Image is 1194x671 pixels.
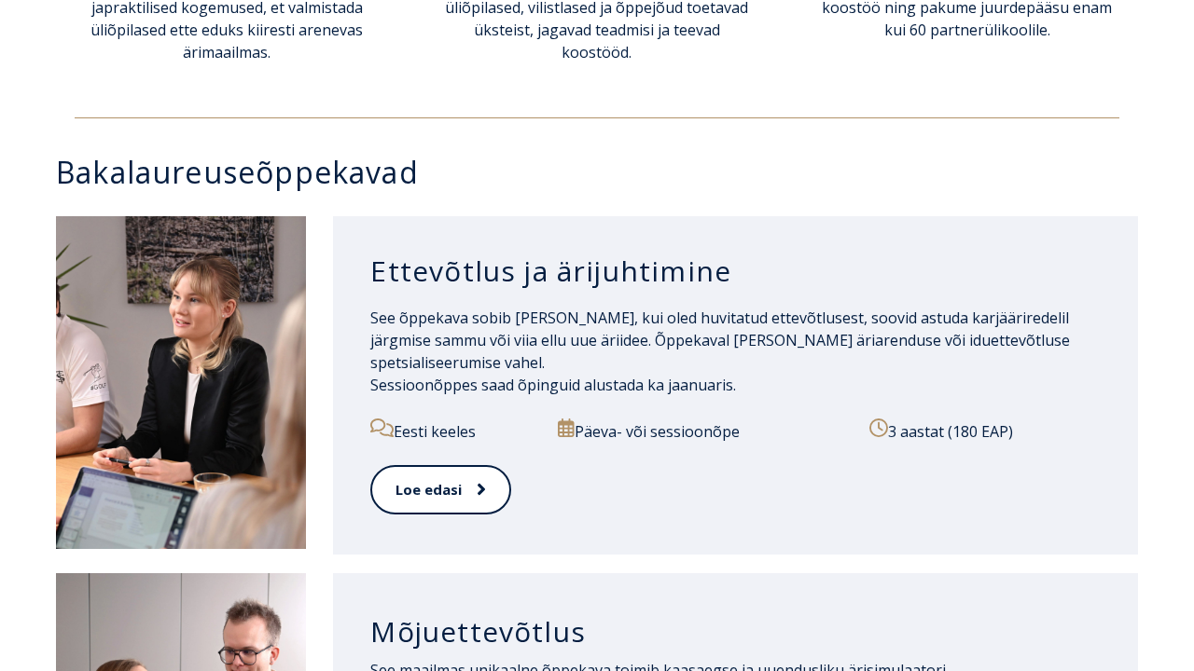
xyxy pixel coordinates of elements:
h3: Mõjuettevõtlus [370,614,1101,650]
span: See õppekava sobib [PERSON_NAME], kui oled huvitatud ettevõtlusest, soovid astuda karjääriredelil... [370,308,1070,395]
h3: Ettevõtlus ja ärijuhtimine [370,253,1101,289]
h3: Bakalaureuseõppekavad [56,156,1157,188]
p: Eesti keeles [370,418,539,443]
p: 3 aastat (180 EAP) [869,418,1100,443]
img: Ettevõtlus ja ärijuhtimine [56,216,306,549]
p: Päeva- või sessioonõpe [558,418,851,443]
a: Loe edasi [370,465,511,514]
